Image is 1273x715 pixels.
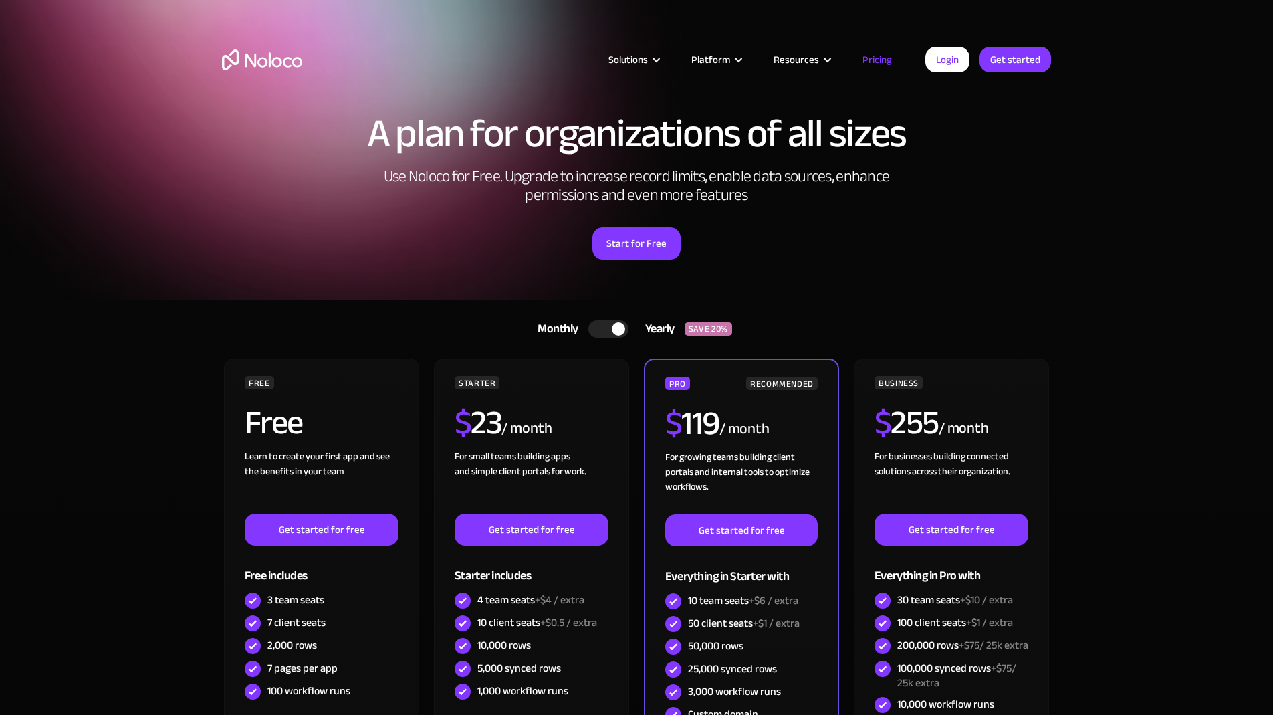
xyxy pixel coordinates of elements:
[540,613,597,633] span: +$0.5 / extra
[925,47,969,72] a: Login
[501,418,552,439] div: / month
[875,546,1028,589] div: Everything in Pro with
[665,546,818,590] div: Everything in Starter with
[477,615,597,630] div: 10 client seats
[608,51,648,68] div: Solutions
[665,407,719,440] h2: 119
[959,635,1028,655] span: +$75/ 25k extra
[691,51,730,68] div: Platform
[875,449,1028,514] div: For businesses building connected solutions across their organization. ‍
[267,684,350,698] div: 100 workflow runs
[897,661,1028,690] div: 100,000 synced rows
[746,377,818,390] div: RECOMMENDED
[688,684,781,699] div: 3,000 workflow runs
[665,514,818,546] a: Get started for free
[222,114,1051,154] h1: A plan for organizations of all sizes
[665,377,690,390] div: PRO
[521,319,588,339] div: Monthly
[875,376,923,389] div: BUSINESS
[875,391,891,454] span: $
[688,616,800,631] div: 50 client seats
[846,51,909,68] a: Pricing
[267,638,317,653] div: 2,000 rows
[222,49,302,70] a: home
[455,449,608,514] div: For small teams building apps and simple client portals for work. ‍
[665,450,818,514] div: For growing teams building client portals and internal tools to optimize workflows.
[757,51,846,68] div: Resources
[245,376,274,389] div: FREE
[592,227,681,260] a: Start for Free
[477,593,584,607] div: 4 team seats
[960,590,1013,610] span: +$10 / extra
[897,697,994,712] div: 10,000 workflow runs
[592,51,675,68] div: Solutions
[535,590,584,610] span: +$4 / extra
[688,639,743,653] div: 50,000 rows
[477,684,568,698] div: 1,000 workflow runs
[267,661,338,676] div: 7 pages per app
[875,406,939,439] h2: 255
[675,51,757,68] div: Platform
[455,514,608,546] a: Get started for free
[939,418,989,439] div: / month
[875,514,1028,546] a: Get started for free
[897,615,1013,630] div: 100 client seats
[688,593,798,608] div: 10 team seats
[628,319,685,339] div: Yearly
[897,593,1013,607] div: 30 team seats
[455,376,499,389] div: STARTER
[455,546,608,589] div: Starter includes
[245,406,303,439] h2: Free
[455,406,502,439] h2: 23
[966,613,1013,633] span: +$1 / extra
[774,51,819,68] div: Resources
[477,638,531,653] div: 10,000 rows
[245,514,398,546] a: Get started for free
[897,658,1016,693] span: +$75/ 25k extra
[719,419,770,440] div: / month
[245,449,398,514] div: Learn to create your first app and see the benefits in your team ‍
[477,661,561,676] div: 5,000 synced rows
[897,638,1028,653] div: 200,000 rows
[753,613,800,633] span: +$1 / extra
[245,546,398,589] div: Free includes
[685,322,732,336] div: SAVE 20%
[455,391,471,454] span: $
[749,591,798,611] span: +$6 / extra
[665,392,682,455] span: $
[267,593,324,607] div: 3 team seats
[267,615,326,630] div: 7 client seats
[979,47,1051,72] a: Get started
[688,661,777,676] div: 25,000 synced rows
[369,167,904,205] h2: Use Noloco for Free. Upgrade to increase record limits, enable data sources, enhance permissions ...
